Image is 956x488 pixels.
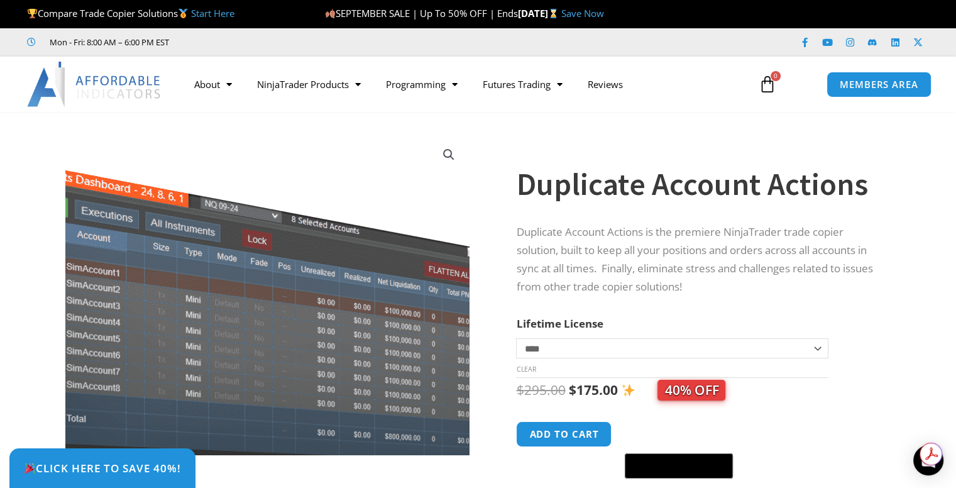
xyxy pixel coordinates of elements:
span: $ [516,381,524,399]
img: 🏆 [28,9,37,18]
a: Futures Trading [470,70,575,99]
img: LogoAI | Affordable Indicators – NinjaTrader [27,62,162,107]
span: Compare Trade Copier Solutions [27,7,234,19]
span: 40% OFF [657,380,725,401]
label: Lifetime License [516,316,603,331]
a: MEMBERS AREA [827,72,931,97]
nav: Menu [182,70,746,99]
a: Start Here [191,7,234,19]
span: SEPTEMBER SALE | Up To 50% OFF | Ends [325,7,518,19]
strong: [DATE] [518,7,561,19]
a: View full-screen image gallery [437,143,460,166]
button: Add to cart [516,421,612,447]
img: ⌛ [549,9,558,18]
img: 🍂 [326,9,335,18]
a: 0 [740,66,795,103]
bdi: 295.00 [516,381,565,399]
iframe: Secure express checkout frame [622,419,735,450]
a: Programming [373,70,470,99]
span: MEMBERS AREA [840,80,918,89]
img: 🎉 [25,463,35,474]
a: NinjaTrader Products [244,70,373,99]
a: Reviews [575,70,635,99]
iframe: Customer reviews powered by Trustpilot [187,36,375,48]
a: 🎉Click Here to save 40%! [9,448,195,488]
img: 🥇 [179,9,188,18]
a: Clear options [516,365,536,374]
div: Open Intercom Messenger [913,445,943,475]
p: Duplicate Account Actions is the premiere NinjaTrader trade copier solution, built to keep all yo... [516,223,883,296]
a: Save Now [561,7,604,19]
bdi: 175.00 [568,381,617,399]
h1: Duplicate Account Actions [516,162,883,206]
span: $ [568,381,576,399]
span: Mon - Fri: 8:00 AM – 6:00 PM EST [47,35,169,50]
a: About [182,70,244,99]
span: Click Here to save 40%! [24,463,181,474]
img: ✨ [622,384,635,397]
span: 0 [771,71,781,81]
